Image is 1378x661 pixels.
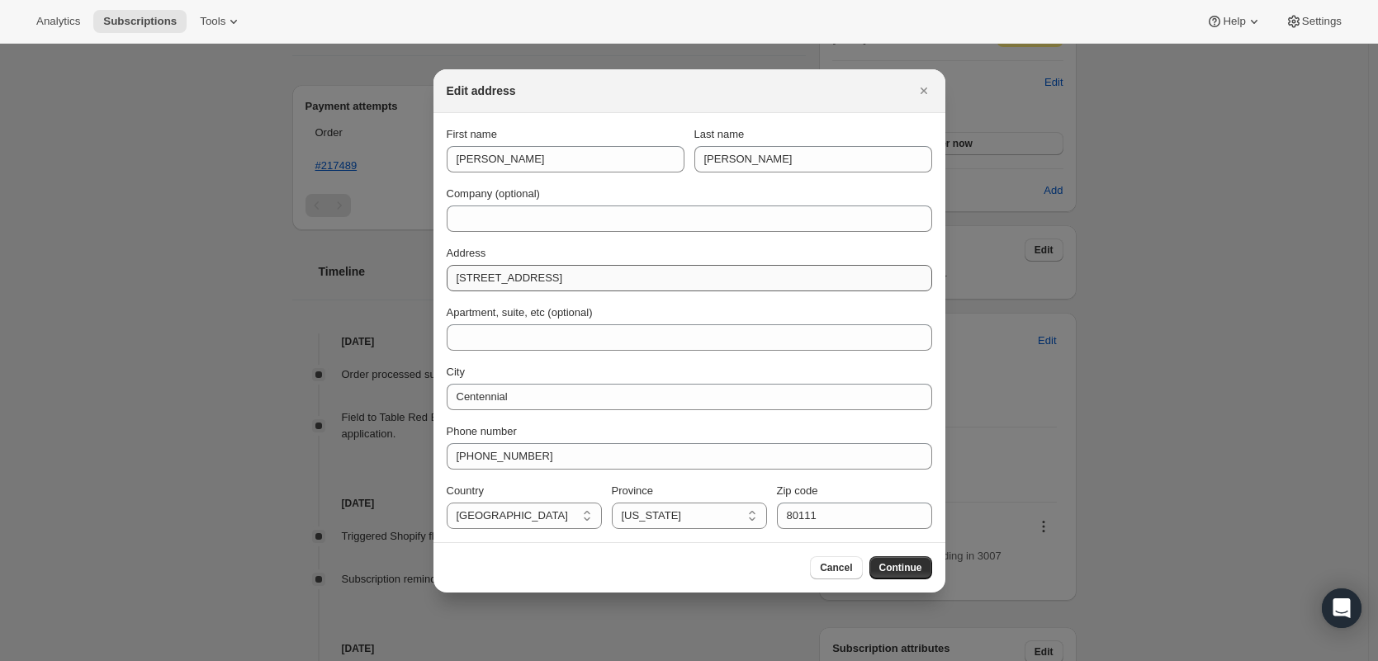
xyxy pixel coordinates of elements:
[694,128,745,140] span: Last name
[447,484,485,497] span: Country
[879,561,922,574] span: Continue
[447,306,593,319] span: Apartment, suite, etc (optional)
[1196,10,1271,33] button: Help
[1276,10,1352,33] button: Settings
[447,247,486,259] span: Address
[103,15,177,28] span: Subscriptions
[447,128,497,140] span: First name
[447,187,540,200] span: Company (optional)
[36,15,80,28] span: Analytics
[1302,15,1342,28] span: Settings
[912,79,935,102] button: Close
[447,83,516,99] h2: Edit address
[190,10,252,33] button: Tools
[869,556,932,579] button: Continue
[93,10,187,33] button: Subscriptions
[26,10,90,33] button: Analytics
[200,15,225,28] span: Tools
[447,425,517,437] span: Phone number
[810,556,862,579] button: Cancel
[777,484,818,497] span: Zip code
[820,561,852,574] span: Cancel
[1322,588,1361,628] div: Open Intercom Messenger
[1223,15,1245,28] span: Help
[612,484,654,497] span: Province
[447,366,465,378] span: City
